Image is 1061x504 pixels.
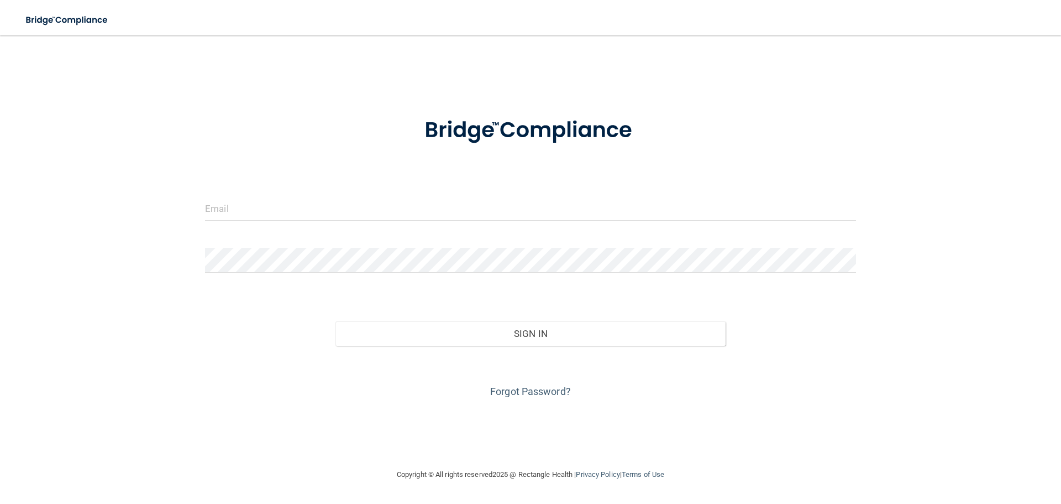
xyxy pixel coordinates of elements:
[622,470,664,479] a: Terms of Use
[576,470,619,479] a: Privacy Policy
[329,457,732,492] div: Copyright © All rights reserved 2025 @ Rectangle Health | |
[335,321,726,346] button: Sign In
[402,102,659,159] img: bridge_compliance_login_screen.278c3ca4.svg
[205,196,856,221] input: Email
[17,9,118,32] img: bridge_compliance_login_screen.278c3ca4.svg
[490,386,571,397] a: Forgot Password?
